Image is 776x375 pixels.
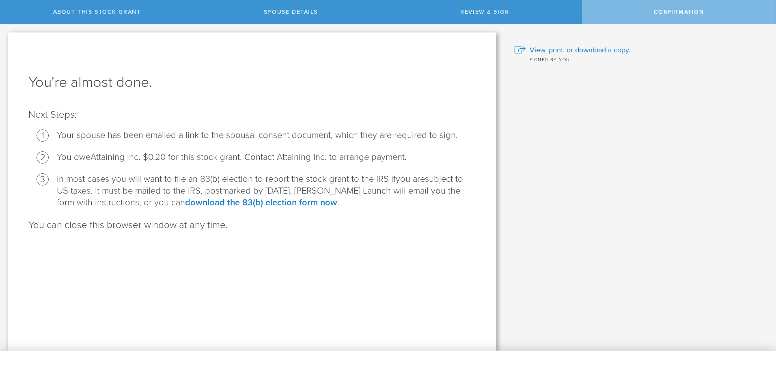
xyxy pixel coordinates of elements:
li: Your spouse has been emailed a link to the spousal consent document, which they are required to s... [57,129,476,141]
p: You can close this browser window at any time. [28,219,476,232]
li: Attaining Inc. $0.20 for this stock grant. Contact Attaining Inc. to arrange payment. [57,151,476,163]
span: View, print, or download a copy. [530,45,630,55]
span: Review & Sign [460,9,509,15]
p: Next Steps: [28,108,476,121]
div: Signed by you [514,55,764,63]
span: About this stock grant [53,9,141,15]
span: You owe [57,152,91,162]
h1: You're almost done. [28,73,476,92]
li: In most cases you will want to file an 83(b) election to report the stock grant to the IRS if sub... [57,173,476,209]
a: download the 83(b) election form now [185,197,337,208]
span: Spouse Details [264,9,318,15]
span: you are [396,174,425,184]
span: Confirmation [654,9,704,15]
